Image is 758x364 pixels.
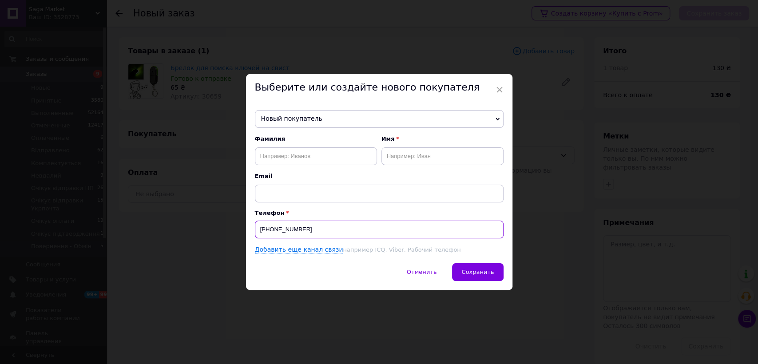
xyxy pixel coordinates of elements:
[461,269,494,275] span: Сохранить
[255,135,377,143] span: Фамилия
[255,221,504,238] input: +38 096 0000000
[452,263,503,281] button: Сохранить
[381,147,504,165] input: Например: Иван
[255,147,377,165] input: Например: Иванов
[397,263,446,281] button: Отменить
[255,110,504,128] span: Новый покупатель
[343,246,460,253] span: например ICQ, Viber, Рабочий телефон
[381,135,504,143] span: Имя
[255,246,343,253] a: Добавить еще канал связи
[496,82,504,97] span: ×
[407,269,437,275] span: Отменить
[255,210,504,216] p: Телефон
[255,172,504,180] span: Email
[246,74,512,101] div: Выберите или создайте нового покупателя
